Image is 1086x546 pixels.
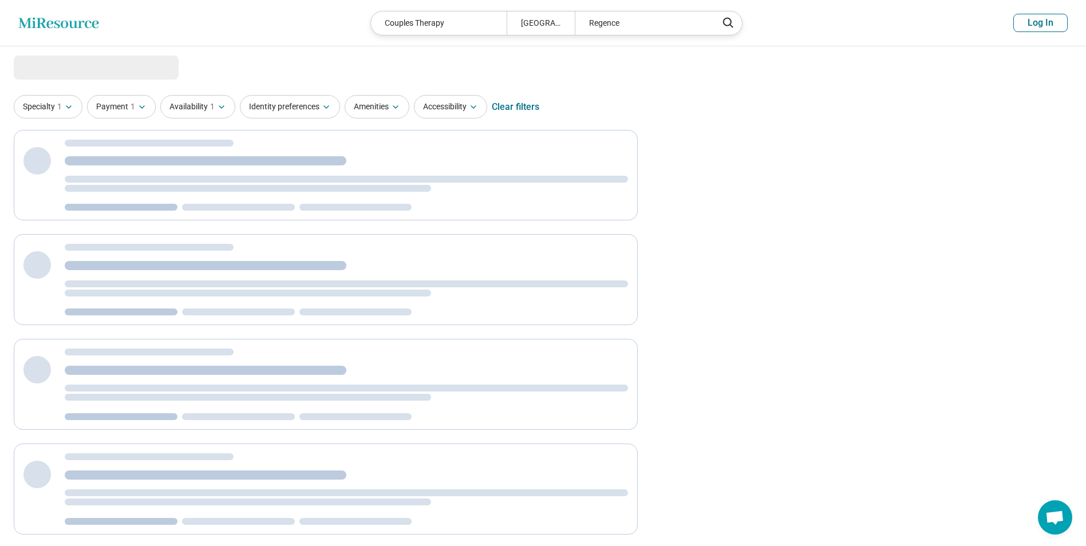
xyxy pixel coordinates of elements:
div: Open chat [1038,500,1072,535]
button: Payment1 [87,95,156,118]
button: Availability1 [160,95,235,118]
button: Identity preferences [240,95,340,118]
span: 1 [57,101,62,113]
span: 1 [210,101,215,113]
div: Regence [575,11,710,35]
div: [GEOGRAPHIC_DATA], [GEOGRAPHIC_DATA] [507,11,575,35]
button: Specialty1 [14,95,82,118]
span: 1 [131,101,135,113]
button: Log In [1013,14,1068,32]
button: Amenities [345,95,409,118]
div: Clear filters [492,93,539,121]
button: Accessibility [414,95,487,118]
span: Loading... [14,56,110,78]
div: Couples Therapy [371,11,507,35]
